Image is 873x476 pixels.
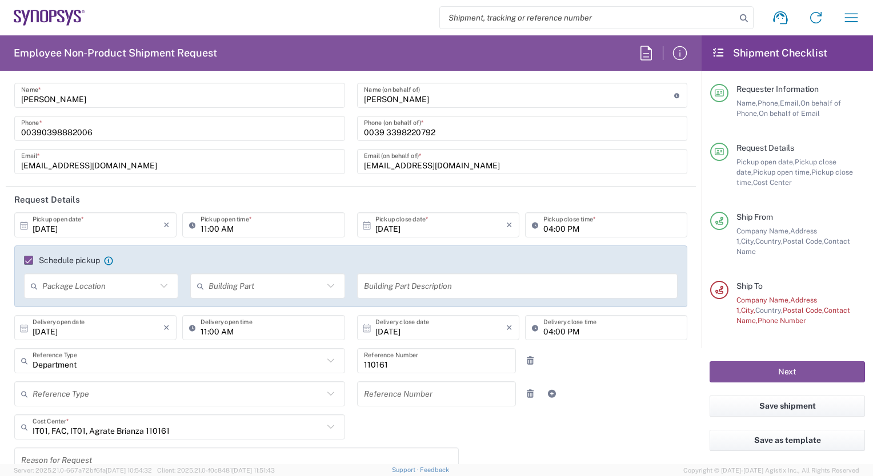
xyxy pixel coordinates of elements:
input: Shipment, tracking or reference number [440,7,736,29]
label: Schedule pickup [24,256,100,265]
a: Feedback [420,466,449,473]
span: City, [741,237,755,245]
button: Save as template [710,430,865,451]
span: Requester Information [736,84,819,94]
span: Cost Center [753,178,792,187]
span: Phone Number [758,316,806,325]
span: Pickup open date, [736,158,795,166]
span: [DATE] 10:54:32 [106,467,152,474]
i: × [506,216,512,234]
span: Postal Code, [783,237,824,245]
span: Ship From [736,212,773,221]
span: Pickup open time, [753,168,811,176]
button: Save shipment [710,396,865,417]
h2: Request Details [14,194,80,205]
span: Postal Code, [783,306,824,314]
i: × [163,216,170,234]
i: × [506,318,512,337]
button: Next [710,361,865,382]
a: Remove Reference [522,386,538,402]
h2: Shipment Checklist [712,46,827,60]
span: Copyright © [DATE]-[DATE] Agistix Inc., All Rights Reserved [683,465,859,475]
a: Support [392,466,421,473]
a: Add Reference [544,386,560,402]
i: × [163,318,170,337]
span: Ship To [736,281,763,291]
span: Client: 2025.21.0-f0c8481 [157,467,275,474]
span: Name, [736,99,758,107]
span: Country, [755,237,783,245]
span: On behalf of Email [759,109,820,118]
a: Remove Reference [522,353,538,369]
span: City, [741,306,755,314]
span: Company Name, [736,296,790,304]
h2: Employee Non-Product Shipment Request [14,46,217,60]
span: [DATE] 11:51:43 [232,467,275,474]
span: Company Name, [736,227,790,235]
span: Server: 2025.21.0-667a72bf6fa [14,467,152,474]
span: Phone, [758,99,780,107]
span: Email, [780,99,800,107]
span: Request Details [736,143,794,152]
span: Country, [755,306,783,314]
